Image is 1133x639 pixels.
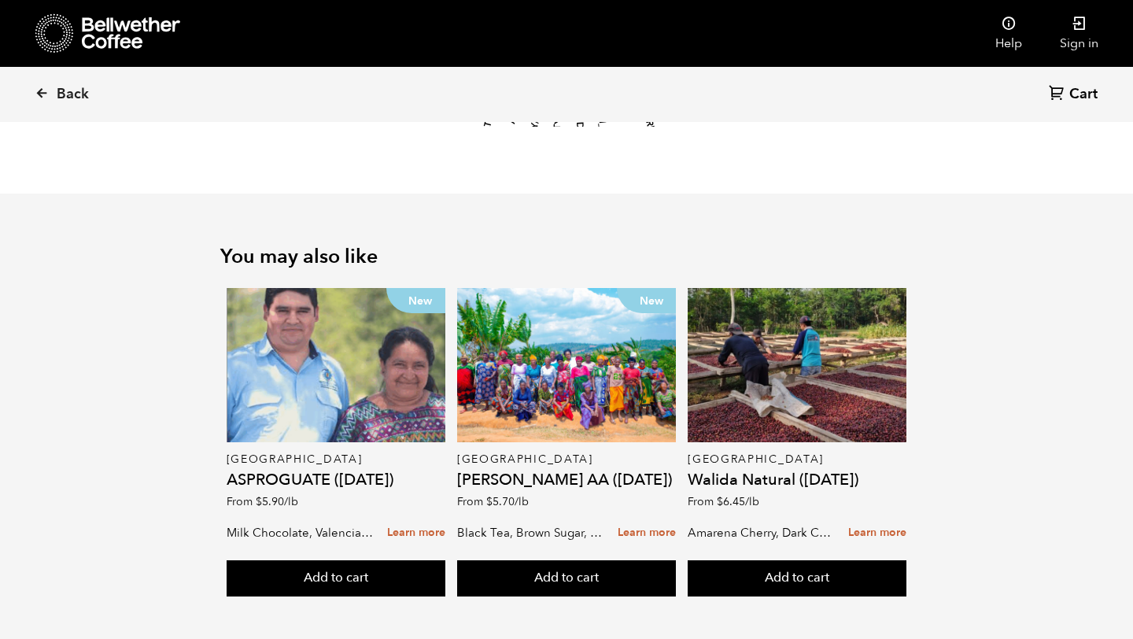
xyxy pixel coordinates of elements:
[688,454,906,465] p: [GEOGRAPHIC_DATA]
[848,516,906,550] a: Learn more
[486,494,529,509] bdi: 5.70
[227,494,298,509] span: From
[457,288,676,442] a: New
[618,516,676,550] a: Learn more
[457,521,606,545] p: Black Tea, Brown Sugar, Gooseberry
[227,521,375,545] p: Milk Chocolate, Valencia Orange, Agave
[227,454,445,465] p: [GEOGRAPHIC_DATA]
[457,472,676,488] h4: [PERSON_NAME] AA ([DATE])
[386,288,445,313] p: New
[688,560,906,597] button: Add to cart
[227,560,445,597] button: Add to cart
[717,494,759,509] bdi: 6.45
[387,516,445,550] a: Learn more
[688,472,906,488] h4: Walida Natural ([DATE])
[457,494,529,509] span: From
[284,494,298,509] span: /lb
[617,288,676,313] p: New
[688,521,836,545] p: Amarena Cherry, Dark Chocolate, Hibiscus
[227,472,445,488] h4: ASPROGUATE ([DATE])
[745,494,759,509] span: /lb
[1069,85,1098,104] span: Cart
[457,454,676,465] p: [GEOGRAPHIC_DATA]
[256,494,298,509] bdi: 5.90
[256,494,262,509] span: $
[57,85,89,104] span: Back
[220,245,913,268] h2: You may also like
[486,494,493,509] span: $
[688,494,759,509] span: From
[717,494,723,509] span: $
[1049,84,1102,105] a: Cart
[515,494,529,509] span: /lb
[457,560,676,597] button: Add to cart
[227,288,445,442] a: New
